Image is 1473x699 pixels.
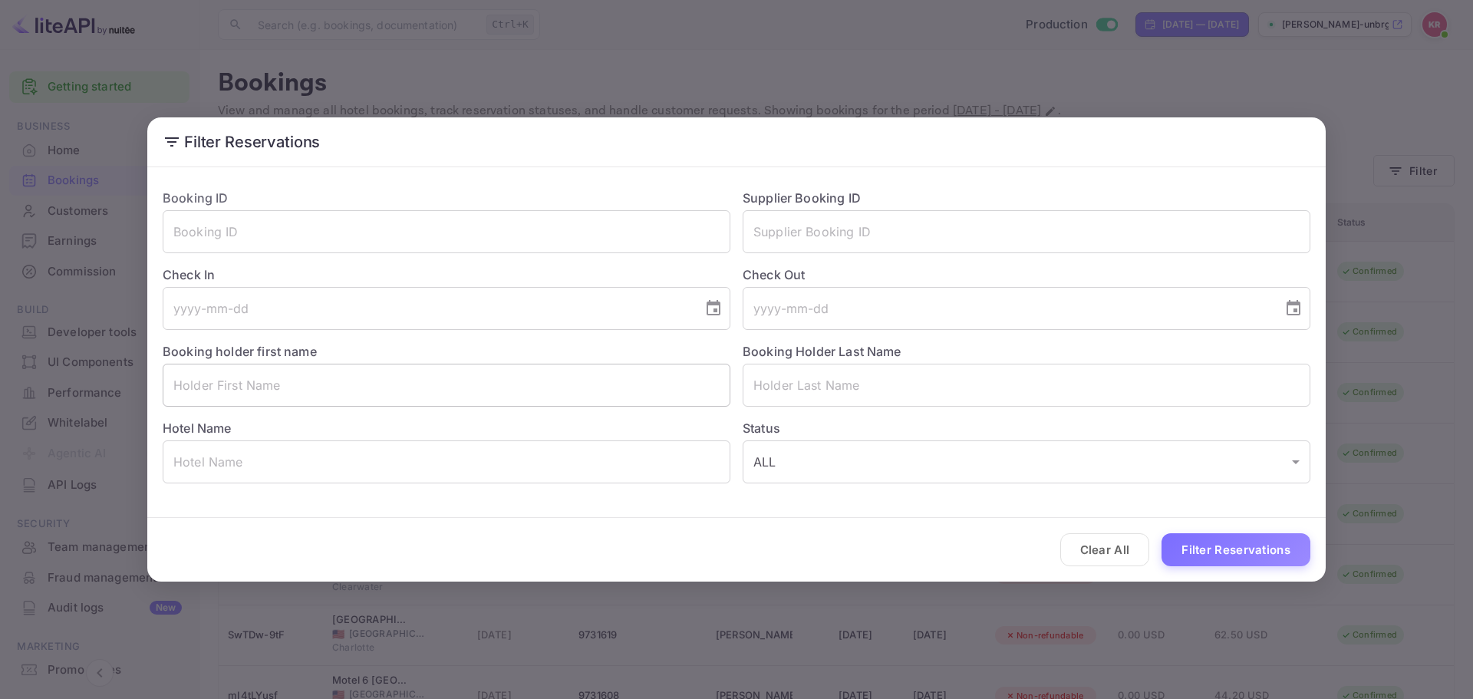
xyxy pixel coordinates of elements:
label: Booking ID [163,190,229,206]
input: Booking ID [163,210,730,253]
h2: Filter Reservations [147,117,1326,167]
label: Status [743,419,1310,437]
input: Hotel Name [163,440,730,483]
input: yyyy-mm-dd [163,287,692,330]
label: Check Out [743,265,1310,284]
input: Holder First Name [163,364,730,407]
label: Supplier Booking ID [743,190,861,206]
label: Hotel Name [163,420,232,436]
label: Check In [163,265,730,284]
input: Supplier Booking ID [743,210,1310,253]
button: Choose date [698,293,729,324]
div: ALL [743,440,1310,483]
button: Choose date [1278,293,1309,324]
button: Clear All [1060,533,1150,566]
label: Booking holder first name [163,344,317,359]
input: yyyy-mm-dd [743,287,1272,330]
label: Booking Holder Last Name [743,344,901,359]
button: Filter Reservations [1162,533,1310,566]
input: Holder Last Name [743,364,1310,407]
